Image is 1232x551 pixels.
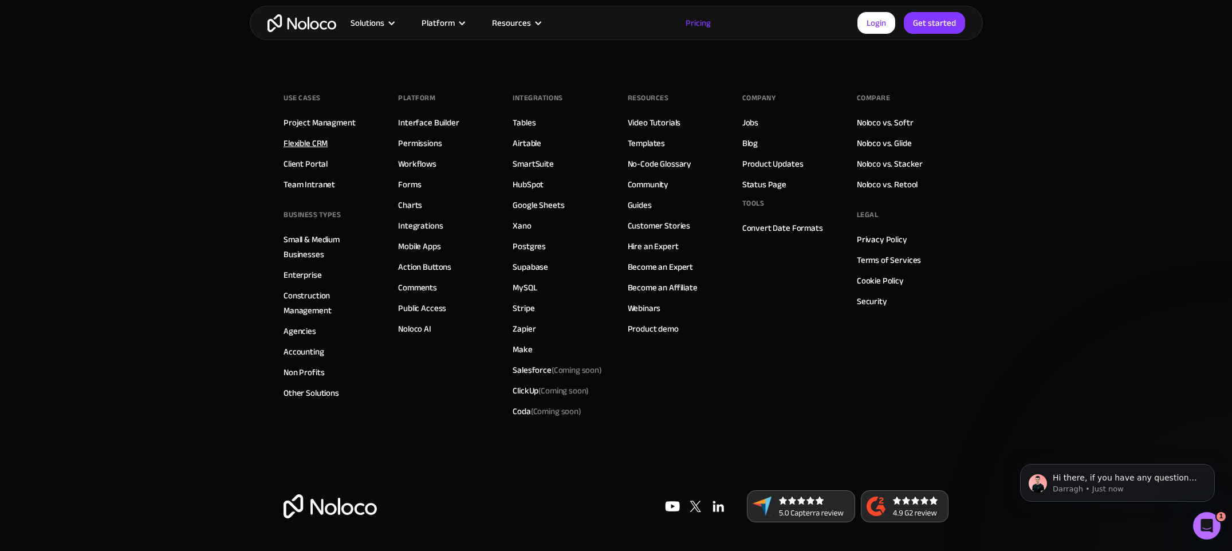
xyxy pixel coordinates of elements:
a: Pricing [671,15,725,30]
a: Charts [398,198,422,212]
a: Non Profits [284,365,324,380]
div: Resources [492,15,531,30]
iframe: Intercom notifications message [1003,440,1232,520]
a: Tables [513,115,536,130]
div: Resources [478,15,554,30]
div: BUSINESS TYPES [284,206,341,223]
div: Solutions [351,15,384,30]
a: No-Code Glossary [628,156,692,171]
a: Stripe [513,301,534,316]
a: Privacy Policy [857,232,907,247]
span: 1 [1217,512,1226,521]
div: Company [742,89,776,107]
div: Solutions [336,15,407,30]
a: home [267,14,336,32]
span: (Coming soon) [538,383,589,399]
a: Team Intranet [284,177,335,192]
a: Webinars [628,301,661,316]
div: Resources [628,89,669,107]
a: Enterprise [284,267,322,282]
a: Integrations [398,218,443,233]
a: Noloco vs. Retool [857,177,918,192]
a: Noloco vs. Stacker [857,156,923,171]
a: HubSpot [513,177,544,192]
div: Use Cases [284,89,321,107]
a: Google Sheets [513,198,564,212]
a: Hire an Expert [628,239,679,254]
a: Action Buttons [398,259,451,274]
a: Construction Management [284,288,375,318]
a: Terms of Services [857,253,921,267]
a: Agencies [284,324,316,339]
div: Legal [857,206,879,223]
span: (Coming soon) [552,362,602,378]
div: ClickUp [513,383,589,398]
a: Small & Medium Businesses [284,232,375,262]
a: Forms [398,177,421,192]
a: SmartSuite [513,156,554,171]
a: Customer Stories [628,218,691,233]
a: Community [628,177,669,192]
div: Coda [513,404,581,419]
a: Client Portal [284,156,328,171]
a: Zapier [513,321,536,336]
a: Blog [742,136,758,151]
iframe: Intercom live chat [1193,512,1221,540]
a: Login [857,12,895,34]
div: Platform [407,15,478,30]
a: Xano [513,218,531,233]
a: Noloco AI [398,321,431,336]
div: Compare [857,89,891,107]
a: Permissions [398,136,442,151]
a: Security [857,294,887,309]
a: Project Managment [284,115,355,130]
a: Status Page [742,177,786,192]
a: Cookie Policy [857,273,904,288]
a: Accounting [284,344,324,359]
a: Public Access [398,301,446,316]
a: Become an Expert [628,259,694,274]
a: Noloco vs. Glide [857,136,912,151]
a: Jobs [742,115,758,130]
a: Product demo [628,321,679,336]
a: Noloco vs. Softr [857,115,914,130]
div: INTEGRATIONS [513,89,562,107]
a: Video Tutorials [628,115,681,130]
div: Platform [422,15,455,30]
a: Become an Affiliate [628,280,698,295]
a: Convert Date Formats [742,221,823,235]
a: Product Updates [742,156,804,171]
a: Workflows [398,156,436,171]
a: Mobile Apps [398,239,440,254]
a: Templates [628,136,666,151]
a: Supabase [513,259,548,274]
div: Tools [742,195,765,212]
a: MySQL [513,280,537,295]
a: Guides [628,198,652,212]
a: Make [513,342,532,357]
a: Interface Builder [398,115,459,130]
a: Get started [904,12,965,34]
div: Platform [398,89,435,107]
a: Other Solutions [284,385,339,400]
span: (Coming soon) [531,403,581,419]
a: Postgres [513,239,546,254]
div: Salesforce [513,363,602,377]
a: Flexible CRM [284,136,328,151]
a: Airtable [513,136,541,151]
a: Comments [398,280,437,295]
